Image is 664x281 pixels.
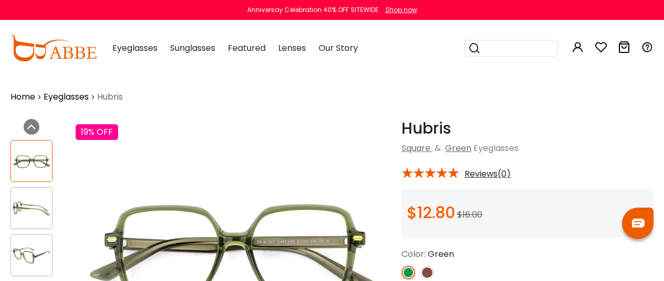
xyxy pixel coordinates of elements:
span: Our Story [319,42,358,54]
span: Sunglasses [170,42,215,54]
a: Green [445,142,471,154]
span: Color: [402,248,426,260]
div: Anniversay Celebration 40% OFF SITEWIDE [247,5,378,15]
a: Home [10,91,35,103]
span: Green [428,248,454,260]
a: Shop now [380,5,417,14]
a: Square [402,142,430,154]
div: 19% OFF [76,124,118,140]
span: Reviews(0) [465,169,511,179]
span: Featured [228,42,266,54]
a: Eyeglasses [44,91,89,103]
img: Hubris Green Acetate Eyeglasses , UniversalBridgeFit Frames from ABBE Glasses [11,198,52,219]
span: & [433,142,443,154]
img: chat [632,219,645,228]
img: Hubris Green Acetate Eyeglasses , UniversalBridgeFit Frames from ABBE Glasses [11,245,52,266]
img: Hubris Green Acetate Eyeglasses , UniversalBridgeFit Frames from ABBE Glasses [11,151,52,171]
span: Eyeglasses [112,42,157,54]
span: Eyeglasses [473,142,519,154]
img: abbeglasses.com [10,35,97,61]
h1: Hubris [402,119,654,138]
span: $12.80 [407,201,455,224]
span: Hubris [97,91,123,103]
span: Lenses [278,42,306,54]
div: Shop now [385,5,417,15]
span: $16.00 [457,209,482,221]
